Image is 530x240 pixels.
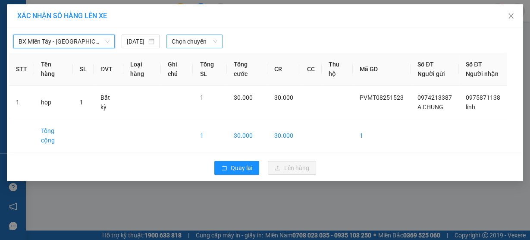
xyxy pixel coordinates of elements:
[127,37,147,46] input: 13/08/2025
[417,70,445,77] span: Người gửi
[322,53,353,86] th: Thu hộ
[19,35,110,48] span: BX Miền Tây - Long Hải (Hàng Hoá)
[9,86,34,119] td: 1
[34,53,73,86] th: Tên hàng
[227,119,267,152] td: 30.000
[227,53,267,86] th: Tổng cước
[360,94,404,101] span: PVMT08251523
[214,161,259,175] button: rollbackQuay lại
[221,165,227,172] span: rollback
[267,53,300,86] th: CR
[200,94,203,101] span: 1
[417,104,443,111] span: A CHUNG
[274,94,293,101] span: 30.000
[234,94,253,101] span: 30.000
[353,119,411,152] td: 1
[94,86,123,119] td: Bất kỳ
[466,70,499,77] span: Người nhận
[417,94,452,101] span: 0974213387
[34,119,73,152] td: Tổng cộng
[161,53,193,86] th: Ghi chú
[267,119,300,152] td: 30.000
[34,86,73,119] td: hop
[17,12,107,20] span: XÁC NHẬN SỐ HÀNG LÊN XE
[300,53,322,86] th: CC
[193,53,227,86] th: Tổng SL
[466,94,500,101] span: 0975871138
[268,161,316,175] button: uploadLên hàng
[499,4,523,28] button: Close
[94,53,123,86] th: ĐVT
[73,53,94,86] th: SL
[353,53,411,86] th: Mã GD
[123,53,161,86] th: Loại hàng
[9,53,34,86] th: STT
[466,104,475,111] span: linh
[508,13,514,19] span: close
[80,99,83,106] span: 1
[466,61,482,68] span: Số ĐT
[172,35,217,48] span: Chọn chuyến
[193,119,227,152] td: 1
[417,61,434,68] span: Số ĐT
[231,163,252,173] span: Quay lại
